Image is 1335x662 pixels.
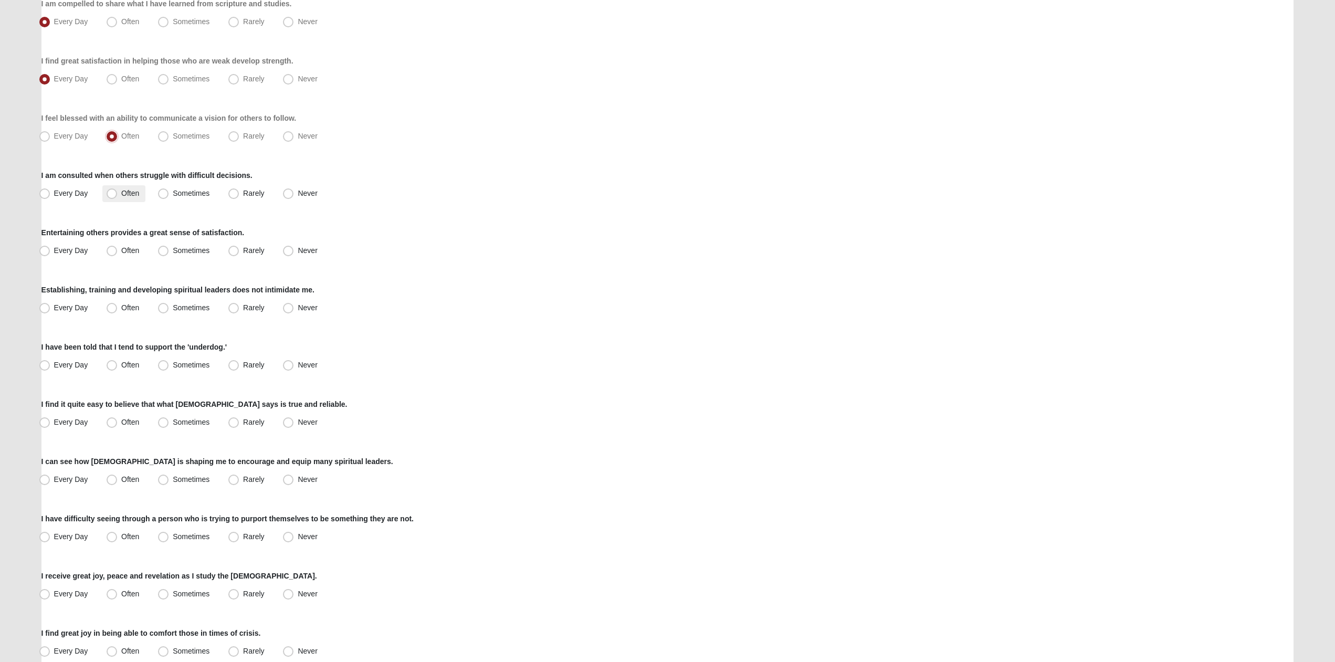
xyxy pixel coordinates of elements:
label: Entertaining others provides a great sense of satisfaction. [41,227,245,238]
span: Often [121,590,139,598]
span: Never [298,475,317,484]
span: Sometimes [173,75,209,83]
label: I receive great joy, peace and revelation as I study the [DEMOGRAPHIC_DATA]. [41,571,317,581]
span: Never [298,17,317,26]
span: Often [121,189,139,197]
span: Rarely [243,590,264,598]
label: I find it quite easy to believe that what [DEMOGRAPHIC_DATA] says is true and reliable. [41,399,348,409]
span: Sometimes [173,475,209,484]
span: Often [121,246,139,255]
label: I find great joy in being able to comfort those in times of crisis. [41,628,261,638]
span: Every Day [54,246,88,255]
span: Never [298,590,317,598]
span: Sometimes [173,361,209,369]
span: Never [298,246,317,255]
span: Every Day [54,132,88,140]
span: Never [298,303,317,312]
span: Sometimes [173,17,209,26]
span: Often [121,17,139,26]
span: Never [298,189,317,197]
span: Sometimes [173,132,209,140]
label: I have been told that I tend to support the 'underdog.' [41,342,227,352]
span: Often [121,303,139,312]
span: Rarely [243,17,264,26]
span: Every Day [54,361,88,369]
span: Never [298,75,317,83]
span: Never [298,532,317,541]
span: Rarely [243,361,264,369]
span: Every Day [54,303,88,312]
span: Every Day [54,475,88,484]
span: Never [298,132,317,140]
span: Every Day [54,590,88,598]
span: Rarely [243,246,264,255]
span: Every Day [54,17,88,26]
span: Rarely [243,532,264,541]
span: Often [121,532,139,541]
span: Often [121,418,139,426]
span: Rarely [243,475,264,484]
span: Often [121,475,139,484]
label: Establishing, training and developing spiritual leaders does not intimidate me. [41,285,314,295]
span: Sometimes [173,532,209,541]
label: I am consulted when others struggle with difficult decisions. [41,170,253,181]
span: Often [121,361,139,369]
span: Rarely [243,418,264,426]
span: Rarely [243,132,264,140]
span: Sometimes [173,590,209,598]
span: Rarely [243,189,264,197]
label: I find great satisfaction in helping those who are weak develop strength. [41,56,293,66]
span: Sometimes [173,246,209,255]
span: Often [121,75,139,83]
label: I feel blessed with an ability to communicate a vision for others to follow. [41,113,297,123]
span: Every Day [54,418,88,426]
span: Sometimes [173,303,209,312]
span: Sometimes [173,418,209,426]
span: Never [298,418,317,426]
span: Often [121,132,139,140]
span: Rarely [243,303,264,312]
span: Rarely [243,75,264,83]
label: I can see how [DEMOGRAPHIC_DATA] is shaping me to encourage and equip many spiritual leaders. [41,456,393,467]
span: Every Day [54,532,88,541]
span: Never [298,361,317,369]
label: I have difficulty seeing through a person who is trying to purport themselves to be something the... [41,513,414,524]
span: Every Day [54,189,88,197]
span: Every Day [54,75,88,83]
span: Sometimes [173,189,209,197]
